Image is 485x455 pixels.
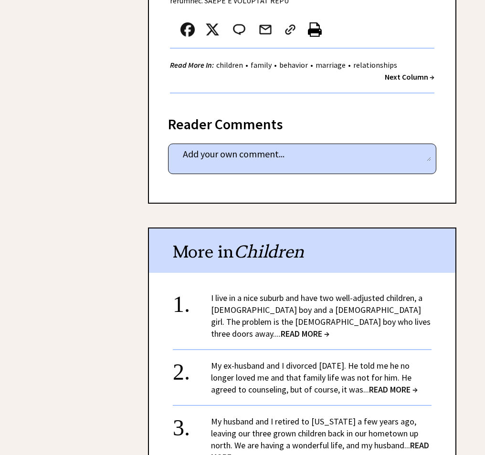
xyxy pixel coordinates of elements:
[234,241,304,262] span: Children
[211,292,431,339] a: I live in a nice suburb and have two well-adjusted children, a [DEMOGRAPHIC_DATA] boy and a [DEMO...
[214,60,245,70] a: children
[173,360,211,377] div: 2.
[277,60,310,70] a: behavior
[173,415,211,433] div: 3.
[231,22,247,37] img: message_round%202.png
[170,60,214,70] strong: Read More In:
[211,360,418,395] a: My ex-husband and I divorced [DATE]. He told me he no longer loved me and that family life was no...
[168,114,436,129] div: Reader Comments
[281,328,329,339] span: READ MORE →
[248,60,274,70] a: family
[385,72,434,82] a: Next Column →
[308,22,322,37] img: printer%20icon.png
[351,60,400,70] a: relationships
[149,228,455,273] div: More in
[313,60,348,70] a: marriage
[283,22,297,37] img: link_02.png
[205,22,220,37] img: x_small.png
[170,59,400,71] div: • • • •
[369,384,418,395] span: READ MORE →
[180,22,195,37] img: facebook.png
[173,292,211,310] div: 1.
[258,22,273,37] img: mail.png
